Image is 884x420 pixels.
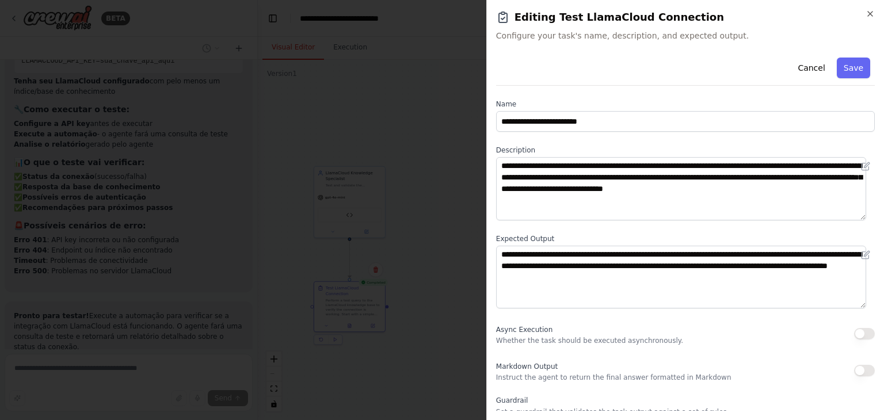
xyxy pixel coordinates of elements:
[496,9,875,25] h2: Editing Test LlamaCloud Connection
[496,100,875,109] label: Name
[496,146,875,155] label: Description
[496,396,875,405] label: Guardrail
[496,326,552,334] span: Async Execution
[859,159,872,173] button: Open in editor
[837,58,870,78] button: Save
[496,336,683,345] p: Whether the task should be executed asynchronously.
[859,248,872,262] button: Open in editor
[791,58,832,78] button: Cancel
[496,362,558,371] span: Markdown Output
[496,407,875,417] p: Set a guardrail that validates the task output against a set of rules.
[496,373,731,382] p: Instruct the agent to return the final answer formatted in Markdown
[496,234,875,243] label: Expected Output
[496,30,875,41] span: Configure your task's name, description, and expected output.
